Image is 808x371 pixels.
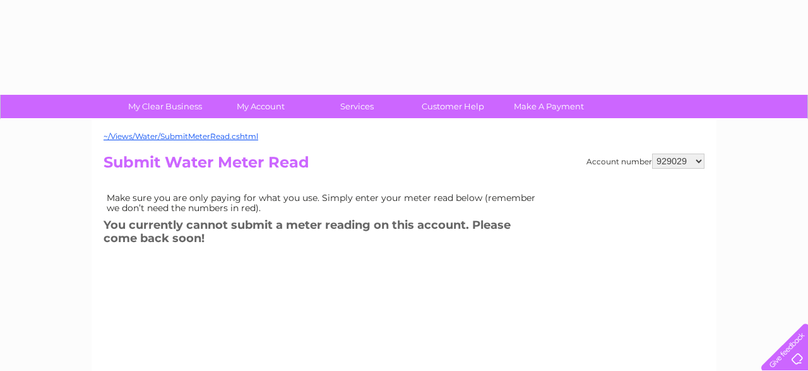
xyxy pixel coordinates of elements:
td: Make sure you are only paying for what you use. Simply enter your meter read below (remember we d... [104,190,545,216]
div: Account number [586,154,704,169]
a: My Account [209,95,313,118]
a: My Clear Business [113,95,217,118]
h2: Submit Water Meter Read [104,154,704,178]
h3: You currently cannot submit a meter reading on this account. Please come back soon! [104,216,545,251]
a: Make A Payment [497,95,601,118]
a: ~/Views/Water/SubmitMeterRead.cshtml [104,131,258,141]
a: Customer Help [401,95,505,118]
a: Services [305,95,409,118]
